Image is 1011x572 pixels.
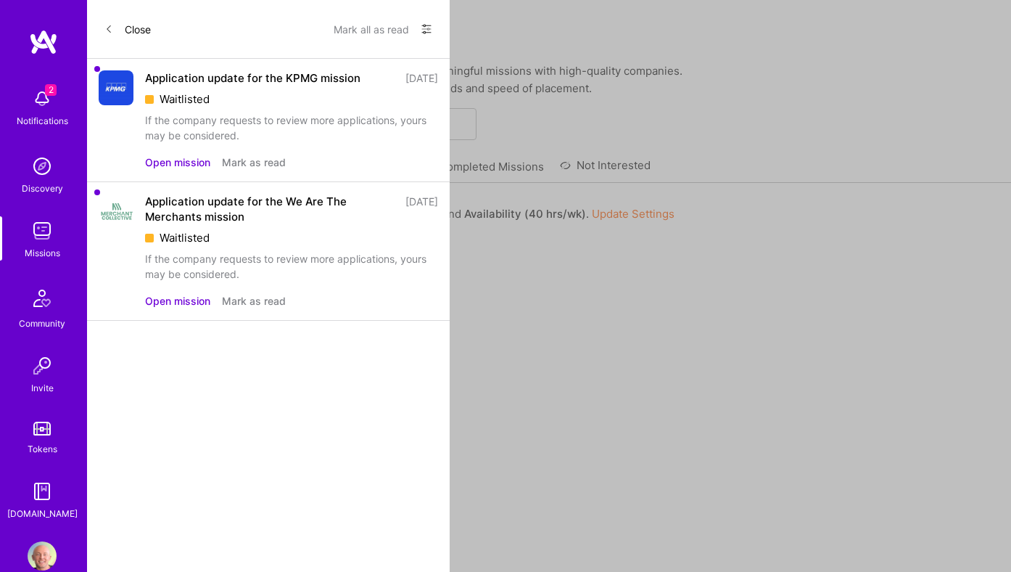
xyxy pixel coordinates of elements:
button: Open mission [145,155,210,170]
div: Waitlisted [145,91,438,107]
div: Tokens [28,441,57,457]
div: Waitlisted [145,230,438,245]
div: Application update for the KPMG mission [145,70,360,86]
img: Company Logo [99,194,133,229]
img: Invite [28,351,57,380]
a: User Avatar [24,542,60,571]
button: Mark as read [222,293,286,309]
div: Invite [31,380,54,396]
button: Mark as read [222,155,286,170]
button: Close [104,17,151,41]
img: tokens [33,422,51,436]
div: Community [19,316,65,331]
div: [DOMAIN_NAME] [7,506,78,521]
div: If the company requests to review more applications, yours may be considered. [145,113,438,143]
img: guide book [28,477,57,506]
img: teamwork [28,216,57,245]
img: discovery [28,152,57,181]
div: Missions [25,245,60,261]
div: If the company requests to review more applications, yours may be considered. [145,251,438,282]
div: Application update for the We Are The Merchants mission [145,194,397,224]
img: Community [25,281,59,316]
div: [DATE] [405,70,438,86]
button: Open mission [145,293,210,309]
img: Company Logo [99,70,133,105]
img: User Avatar [28,542,57,571]
div: Discovery [22,181,63,196]
button: Mark all as read [334,17,409,41]
img: logo [29,29,58,55]
div: [DATE] [405,194,438,224]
